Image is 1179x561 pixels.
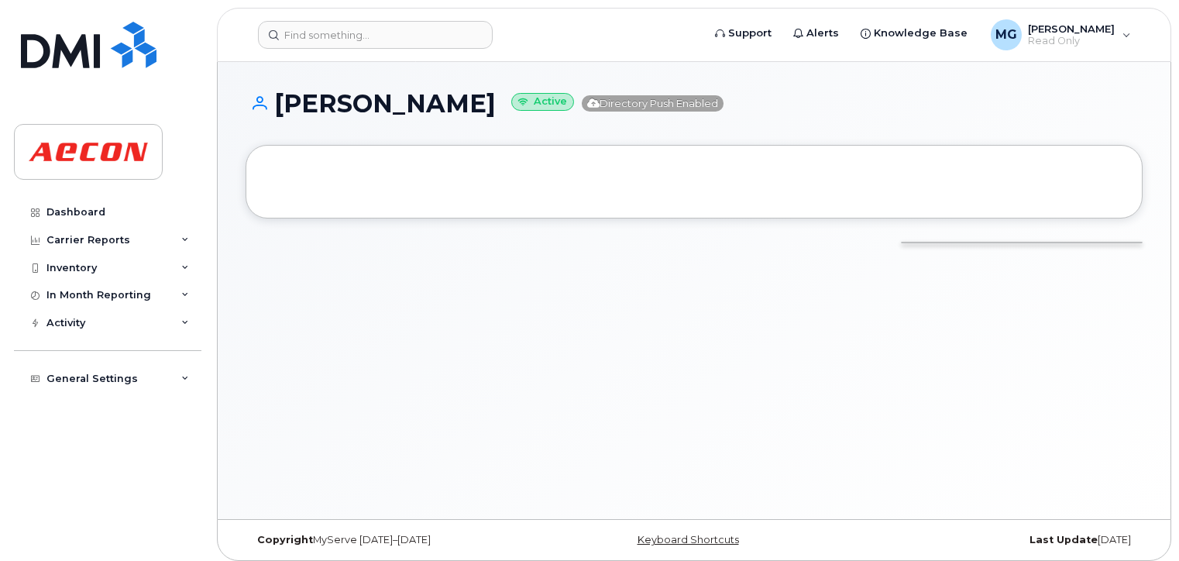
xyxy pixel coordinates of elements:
[1029,534,1098,546] strong: Last Update
[257,534,313,546] strong: Copyright
[246,90,1143,117] h1: [PERSON_NAME]
[246,534,545,546] div: MyServe [DATE]–[DATE]
[638,534,739,546] a: Keyboard Shortcuts
[582,95,724,112] span: Directory Push Enabled
[844,534,1143,546] div: [DATE]
[511,93,574,111] small: Active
